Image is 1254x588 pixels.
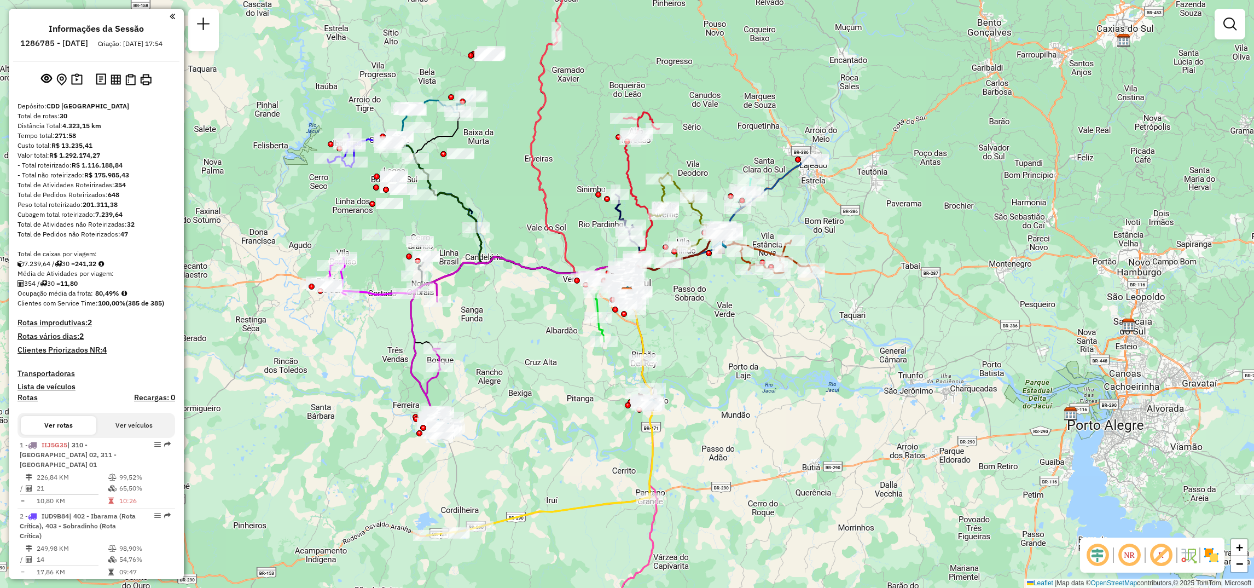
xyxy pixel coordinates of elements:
[20,512,136,540] span: 2 -
[1236,540,1243,554] span: +
[620,287,634,301] img: CDD Santa Cruz do Sul
[18,210,175,220] div: Cubagem total roteirizado:
[1203,546,1220,564] img: Exibir/Ocultar setores
[1122,318,1136,332] img: CDD Sapucaia
[410,189,437,200] div: Atividade não roteirizada - ELISANDRA GOELZER 96
[55,261,62,267] i: Total de rotas
[18,279,175,289] div: 354 / 30 =
[1091,579,1137,587] a: OpenStreetMap
[51,141,92,149] strong: R$ 13.235,41
[49,151,100,159] strong: R$ 1.292.174,27
[20,554,25,565] td: /
[419,416,446,426] div: Atividade não roteirizada - LUCE MARILEI OLIVEIR
[95,289,119,297] strong: 80,49%
[88,318,92,327] strong: 2
[36,567,108,578] td: 17,86 KM
[108,556,117,563] i: % de utilização da cubagem
[47,102,129,110] strong: CDD [GEOGRAPHIC_DATA]
[154,512,161,519] em: Opções
[477,49,504,60] div: Atividade não roteirizada - GELVAIR FABRICIO DOS SANTOS
[108,545,117,552] i: % de utilização do peso
[154,441,161,448] em: Opções
[49,24,144,34] h4: Informações da Sessão
[1231,556,1247,572] a: Zoom out
[18,160,175,170] div: - Total roteirizado:
[121,290,127,297] em: Média calculada utilizando a maior ocupação (%Peso ou %Cubagem) de cada rota da sessão. Rotas cro...
[40,280,47,287] i: Total de rotas
[380,171,408,182] div: Atividade não roteirizada - COML. ALIM. LAGOA BO
[108,72,123,87] button: Visualizar relatório de Roteirização
[20,483,25,494] td: /
[18,261,24,267] i: Cubagem total roteirizado
[164,441,171,448] em: Rota exportada
[20,38,88,48] h6: 1286785 - [DATE]
[1116,542,1142,568] span: Ocultar NR
[108,474,117,481] i: % de utilização do peso
[381,169,408,180] div: Atividade não roteirizada - 34.881.980 LOIVACIR LORENI TORRES
[475,49,503,60] div: Atividade não roteirizada - LILIANE DA ROSA DE MORAES
[193,13,214,38] a: Nova sessão e pesquisa
[36,495,108,506] td: 10,80 KM
[362,229,390,240] div: Atividade não roteirizada - EDSON ELTON DRESCHER 57421056068
[120,230,128,238] strong: 47
[20,567,25,578] td: =
[18,393,38,402] a: Rotas
[26,545,32,552] i: Distância Total
[69,71,85,88] button: Painel de Sugestão
[36,554,108,565] td: 14
[18,170,175,180] div: - Total não roteirizado:
[18,180,175,190] div: Total de Atividades Roteirizadas:
[1148,542,1174,568] span: Exibir rótulo
[1024,579,1254,588] div: Map data © contributors,© 2025 TomTom, Microsoft
[18,141,175,151] div: Custo total:
[20,512,136,540] span: | 402 - Ibarama (Rota Crítica), 403 - Sobradinho (Rota Crítica)
[36,472,108,483] td: 226,84 KM
[108,498,114,504] i: Tempo total em rota
[42,441,67,449] span: IIJ5G35
[18,259,175,269] div: 7.239,64 / 30 =
[119,483,171,494] td: 65,50%
[126,299,164,307] strong: (385 de 385)
[95,210,123,218] strong: 7.239,64
[477,46,504,57] div: Atividade não roteirizada - MAICON RICARDO MACHADO
[60,279,78,287] strong: 11,80
[376,198,403,209] div: Atividade não roteirizada - NICOLAS FARDIM
[98,299,126,307] strong: 100,00%
[18,345,175,355] h4: Clientes Priorizados NR:
[1231,539,1247,556] a: Zoom in
[62,122,101,130] strong: 4.323,15 km
[445,110,473,121] div: Atividade não roteirizada - CLUBE SUPERENSE
[134,393,175,402] h4: Recargas: 0
[119,554,171,565] td: 54,76%
[18,151,175,160] div: Valor total:
[18,280,24,287] i: Total de Atividades
[1219,13,1241,35] a: Exibir filtros
[1117,33,1131,48] img: CDD Caxias
[39,71,54,88] button: Exibir sessão original
[55,131,76,140] strong: 271:58
[96,416,172,435] button: Ver veículos
[119,543,171,554] td: 98,90%
[26,474,32,481] i: Distância Total
[94,39,167,49] div: Criação: [DATE] 17:54
[164,512,171,519] em: Rota exportada
[18,249,175,259] div: Total de caixas por viagem:
[18,229,175,239] div: Total de Pedidos não Roteirizados:
[108,485,117,492] i: % de utilização da cubagem
[26,485,32,492] i: Total de Atividades
[18,299,98,307] span: Clientes com Service Time:
[18,121,175,131] div: Distância Total:
[18,269,175,279] div: Média de Atividades por viagem:
[18,220,175,229] div: Total de Atividades não Roteirizadas:
[123,72,138,88] button: Visualizar Romaneio
[20,495,25,506] td: =
[18,200,175,210] div: Peso total roteirizado:
[1055,579,1056,587] span: |
[114,181,126,189] strong: 354
[18,289,93,297] span: Ocupação média da frota:
[18,131,175,141] div: Tempo total:
[94,71,108,88] button: Logs desbloquear sessão
[54,71,69,88] button: Centralizar mapa no depósito ou ponto de apoio
[18,101,175,111] div: Depósito:
[138,72,154,88] button: Imprimir Rotas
